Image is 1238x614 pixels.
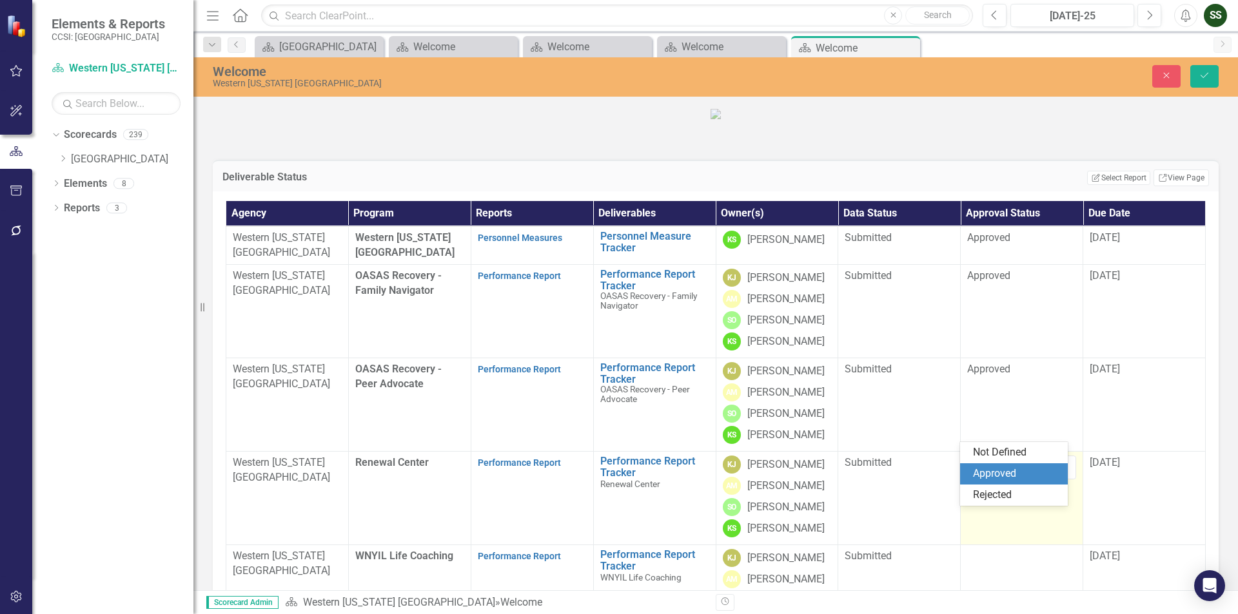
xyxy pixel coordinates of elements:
[723,311,741,329] div: SO
[52,92,181,115] input: Search Below...
[747,428,825,443] div: [PERSON_NAME]
[1087,171,1150,185] button: Select Report
[967,269,1010,282] span: Approved
[747,292,825,307] div: [PERSON_NAME]
[303,596,495,608] a: Western [US_STATE] [GEOGRAPHIC_DATA]
[600,572,682,582] span: WNYIL Life Coaching
[547,39,649,55] div: Welcome
[845,456,892,468] span: Submitted
[478,457,561,468] a: Performance Report
[52,61,181,76] a: Western [US_STATE] [GEOGRAPHIC_DATA]
[600,362,709,385] a: Performance Report Tracker
[526,39,649,55] a: Welcome
[600,479,660,489] span: Renewal Center
[392,39,515,55] a: Welcome
[747,364,825,379] div: [PERSON_NAME]
[845,269,892,282] span: Submitted
[905,6,970,24] button: Search
[600,456,709,478] a: Performance Report Tracker
[747,572,825,587] div: [PERSON_NAME]
[967,231,1010,244] span: Approved
[967,363,1010,375] span: Approved
[1015,8,1130,24] div: [DATE]-25
[113,178,134,189] div: 8
[747,457,825,472] div: [PERSON_NAME]
[845,550,892,562] span: Submitted
[600,269,709,291] a: Performance Report Tracker
[123,130,148,140] div: 239
[723,549,741,567] div: KJ
[723,456,741,474] div: KJ
[973,445,1060,460] div: Not Defined
[747,271,825,285] div: [PERSON_NAME]
[1090,550,1120,562] span: [DATE]
[600,291,697,311] span: OASAS Recovery - Family Navigator
[413,39,515,55] div: Welcome
[258,39,380,55] a: [GEOGRAPHIC_DATA]
[600,549,709,571] a: Performance Report Tracker
[233,269,342,298] p: Western [US_STATE] [GEOGRAPHIC_DATA]
[206,596,279,609] span: Scorecard Admin
[723,498,741,516] div: SO
[1090,269,1120,282] span: [DATE]
[106,202,127,213] div: 3
[52,16,165,32] span: Elements & Reports
[233,549,342,579] p: Western [US_STATE] [GEOGRAPHIC_DATA]
[816,40,917,56] div: Welcome
[213,64,777,79] div: Welcome
[600,231,709,253] a: Personnel Measure Tracker
[1204,4,1227,27] button: SS
[478,364,561,374] a: Performance Report
[723,570,741,588] div: AM
[747,521,825,536] div: [PERSON_NAME]
[747,334,825,349] div: [PERSON_NAME]
[747,500,825,515] div: [PERSON_NAME]
[747,479,825,494] div: [PERSON_NAME]
[233,456,342,485] p: Western [US_STATE] [GEOGRAPHIC_DATA]
[213,79,777,88] div: Western [US_STATE] [GEOGRAPHIC_DATA]
[71,152,193,167] a: [GEOGRAPHIC_DATA]
[222,171,627,183] h3: Deliverable Status
[1090,363,1120,375] span: [DATE]
[1090,231,1120,244] span: [DATE]
[845,231,892,244] span: Submitted
[500,596,542,608] div: Welcome
[845,363,892,375] span: Submitted
[355,269,442,296] span: OASAS Recovery - Family Navigator
[723,477,741,495] div: AM
[233,231,342,260] p: Western [US_STATE] [GEOGRAPHIC_DATA]
[64,177,107,191] a: Elements
[924,10,952,20] span: Search
[1154,169,1209,186] a: View Page
[1090,456,1120,468] span: [DATE]
[1010,4,1134,27] button: [DATE]-25
[723,362,741,380] div: KJ
[723,231,741,249] div: KS
[1194,570,1225,601] div: Open Intercom Messenger
[747,407,825,421] div: [PERSON_NAME]
[723,405,741,423] div: SO
[64,201,100,216] a: Reports
[600,384,690,404] span: OASAS Recovery - Peer Advocate
[478,551,561,561] a: Performance Report
[973,488,1060,503] div: Rejected
[723,519,741,537] div: KS
[723,332,741,350] div: KS
[723,269,741,287] div: KJ
[6,15,29,37] img: ClearPoint Strategy
[355,231,455,258] span: Western [US_STATE] [GEOGRAPHIC_DATA]
[723,383,741,401] div: AM
[355,456,429,468] span: Renewal Center
[747,551,825,566] div: [PERSON_NAME]
[478,233,562,243] a: Personnel Measures
[747,233,825,247] div: [PERSON_NAME]
[682,39,783,55] div: Welcome
[64,128,117,142] a: Scorecards
[723,426,741,444] div: KS
[285,595,706,610] div: »
[478,271,561,281] a: Performance Report
[747,313,825,328] div: [PERSON_NAME]
[261,5,973,27] input: Search ClearPoint...
[279,39,380,55] div: [GEOGRAPHIC_DATA]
